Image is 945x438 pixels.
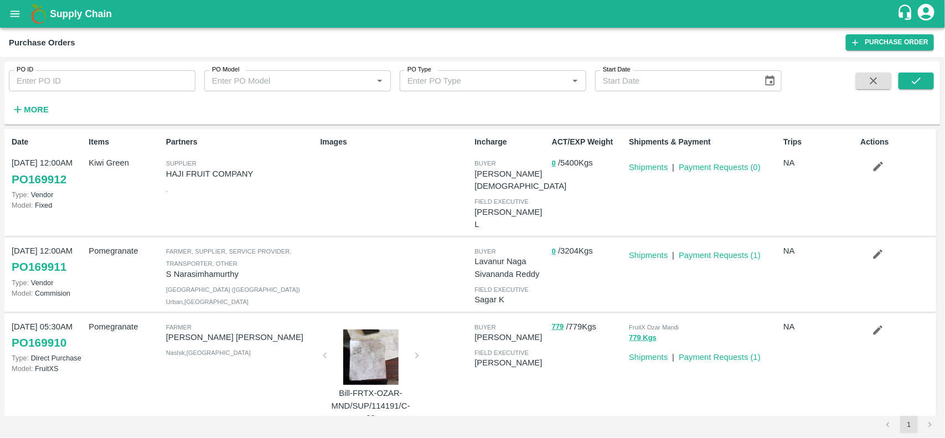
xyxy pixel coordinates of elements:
span: buyer [474,248,495,255]
a: Shipments [629,251,668,260]
p: Vendor [12,189,84,200]
p: Shipments & Payment [629,136,779,148]
a: Shipments [629,353,668,362]
a: Payment Requests (0) [679,163,761,172]
p: Lavanur Naga Sivananda Reddy [474,255,547,280]
nav: pagination navigation [877,416,941,434]
button: page 1 [900,416,918,434]
p: S Narasimhamurthy [166,268,316,280]
span: Model: [12,201,33,209]
label: Start Date [603,65,631,74]
p: HAJI FRUIT COMPANY [166,168,316,180]
button: open drawer [2,1,28,27]
p: / 3204 Kgs [552,245,624,257]
p: [PERSON_NAME] [474,331,547,343]
button: 779 [552,321,564,333]
p: Direct Purchase [12,353,84,363]
p: FruitXS [12,363,84,374]
p: Actions [861,136,933,148]
p: Sagar K [474,293,547,306]
p: Date [12,136,84,148]
button: Open [568,74,582,88]
p: [DATE] 12:00AM [12,245,84,257]
span: FruitX Ozar Mandi [629,324,679,331]
button: 779 Kgs [629,332,657,344]
p: Vendor [12,277,84,288]
p: [PERSON_NAME][DEMOGRAPHIC_DATA] [474,168,566,193]
a: Supply Chain [50,6,897,22]
span: Type: [12,190,29,199]
span: Farmer, Supplier, Service Provider, Transporter, Other [166,248,292,267]
div: Purchase Orders [9,35,75,50]
p: Pomegranate [89,321,161,333]
p: Images [321,136,471,148]
button: More [9,100,51,119]
div: account of current user [916,2,936,25]
p: Pomegranate [89,245,161,257]
a: Payment Requests (1) [679,251,761,260]
p: [DATE] 12:00AM [12,157,84,169]
p: Commision [12,288,84,298]
a: Payment Requests (1) [679,353,761,362]
p: [DATE] 05:30AM [12,321,84,333]
span: Nashik , [GEOGRAPHIC_DATA] [166,349,251,356]
strong: More [24,105,49,114]
span: Type: [12,279,29,287]
div: | [668,245,674,261]
p: Fixed [12,200,84,210]
img: logo [28,3,50,25]
b: Supply Chain [50,8,112,19]
p: / 779 Kgs [552,321,624,333]
div: | [668,347,674,363]
p: [PERSON_NAME] [PERSON_NAME] [166,331,316,343]
div: customer-support [897,4,916,24]
span: [GEOGRAPHIC_DATA] ([GEOGRAPHIC_DATA]) Urban , [GEOGRAPHIC_DATA] [166,286,300,305]
input: Enter PO ID [9,70,195,91]
span: field executive [474,286,529,293]
p: NA [783,157,856,169]
p: NA [783,321,856,333]
p: Trips [783,136,856,148]
button: 0 [552,245,556,258]
a: Purchase Order [846,34,934,50]
p: NA [783,245,856,257]
a: PO169912 [12,169,66,189]
p: Bill-FRTX-OZAR-MND/SUP/114191/C-29 [329,387,412,424]
span: , [166,186,168,193]
p: Kiwi Green [89,157,161,169]
span: buyer [474,324,495,331]
span: field executive [474,198,529,205]
input: Enter PO Model [208,74,369,88]
span: Farmer [166,324,192,331]
a: Shipments [629,163,668,172]
input: Enter PO Type [403,74,565,88]
button: 0 [552,157,556,170]
span: Model: [12,364,33,373]
p: Incharge [474,136,547,148]
p: / 5400 Kgs [552,157,624,169]
p: ACT/EXP Weight [552,136,624,148]
a: PO169911 [12,257,66,277]
p: [PERSON_NAME] L [474,206,547,231]
span: Supplier [166,160,197,167]
label: PO Type [407,65,431,74]
label: PO ID [17,65,33,74]
div: | [668,157,674,173]
p: Partners [166,136,316,148]
span: field executive [474,349,529,356]
button: Choose date [760,70,781,91]
span: Model: [12,289,33,297]
label: PO Model [212,65,240,74]
span: buyer [474,160,495,167]
span: Type: [12,354,29,362]
input: Start Date [595,70,755,91]
p: Items [89,136,161,148]
button: Open [373,74,387,88]
p: [PERSON_NAME] [474,357,547,369]
a: PO169910 [12,333,66,353]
